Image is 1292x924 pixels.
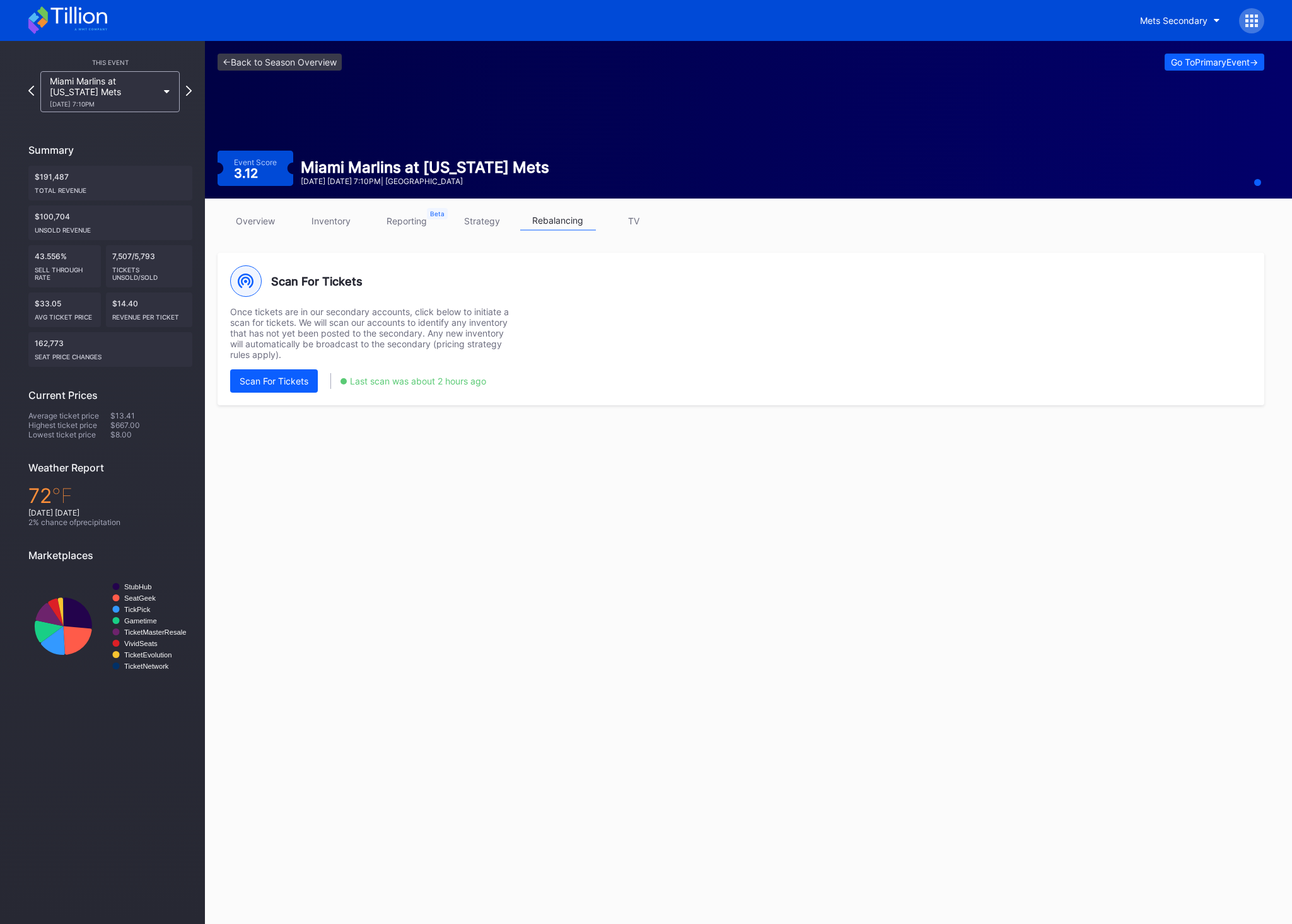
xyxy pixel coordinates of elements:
div: Last scan was about 2 hours ago [350,376,486,386]
div: $100,704 [28,205,192,240]
text: TicketMasterResale [124,628,186,636]
button: Go ToPrimaryEvent-> [1165,54,1264,71]
div: $667.00 [110,420,192,430]
span: ℉ [52,483,73,508]
div: seat price changes [35,348,186,361]
div: [DATE] [DATE] 7:10PM | [GEOGRAPHIC_DATA] [301,176,549,186]
div: Event Score [234,158,277,167]
div: Scan For Tickets [240,376,308,386]
text: Gametime [124,617,157,625]
div: Current Prices [28,389,192,401]
div: Unsold Revenue [35,221,186,234]
div: Go To Primary Event -> [1171,57,1258,67]
div: Sell Through Rate [35,261,95,281]
div: Marketplaces [28,549,192,562]
div: Revenue per ticket [112,308,186,321]
div: Total Revenue [35,182,186,194]
div: 43.556% [28,245,102,287]
div: Average ticket price [28,411,110,420]
div: Summary [28,144,192,156]
div: Scan For Tickets [230,265,1252,297]
div: $8.00 [110,430,192,439]
text: SeatGeek [124,594,156,602]
div: Weather Report [28,461,192,474]
div: 72 [28,483,192,508]
text: VividSeats [124,640,158,647]
div: 162,773 [28,332,192,367]
div: 7,507/5,793 [106,245,192,287]
div: Highest ticket price [28,420,110,430]
div: Once tickets are in our secondary accounts, click below to initiate a scan for tickets. We will s... [230,306,514,360]
div: Lowest ticket price [28,430,110,439]
div: Mets Secondary [1140,15,1208,26]
div: $191,487 [28,166,192,200]
div: $14.40 [106,292,192,327]
div: Avg ticket price [35,308,95,321]
a: TV [596,211,672,231]
button: Scan For Tickets [230,369,318,393]
div: This Event [28,59,192,66]
a: overview [218,211,293,231]
a: <-Back to Season Overview [218,54,342,71]
text: TickPick [124,606,151,613]
a: inventory [293,211,369,231]
div: Miami Marlins at [US_STATE] Mets [301,158,549,176]
a: reporting [369,211,445,231]
div: 3.12 [234,167,261,180]
div: 2 % chance of precipitation [28,517,192,527]
text: TicketNetwork [124,662,169,670]
button: Mets Secondary [1131,9,1230,32]
text: TicketEvolution [124,651,172,659]
text: StubHub [124,583,152,591]
div: [DATE] 7:10PM [50,100,158,108]
div: Miami Marlins at [US_STATE] Mets [50,76,158,108]
div: Tickets Unsold/Sold [112,261,186,281]
a: rebalancing [520,211,596,231]
a: strategy [445,211,520,231]
svg: Chart title [28,571,192,681]
div: $13.41 [110,411,192,420]
div: $33.05 [28,292,102,327]
div: [DATE] [DATE] [28,508,192,517]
